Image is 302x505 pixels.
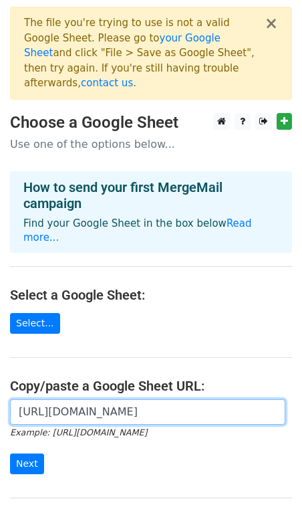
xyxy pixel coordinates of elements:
[10,399,285,425] input: Paste your Google Sheet URL here
[23,179,279,211] h4: How to send your first MergeMail campaign
[24,32,220,60] a: your Google Sheet
[10,453,44,474] input: Next
[24,15,265,91] div: The file you're trying to use is not a valid Google Sheet. Please go to and click "File > Save as...
[10,113,292,132] h3: Choose a Google Sheet
[10,427,147,437] small: Example: [URL][DOMAIN_NAME]
[235,441,302,505] div: Widget de chat
[10,137,292,151] p: Use one of the options below...
[10,287,292,303] h4: Select a Google Sheet:
[265,15,278,31] button: ×
[10,378,292,394] h4: Copy/paste a Google Sheet URL:
[23,217,252,243] a: Read more...
[81,77,133,89] a: contact us
[10,313,60,334] a: Select...
[23,217,279,245] p: Find your Google Sheet in the box below
[235,441,302,505] iframe: Chat Widget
